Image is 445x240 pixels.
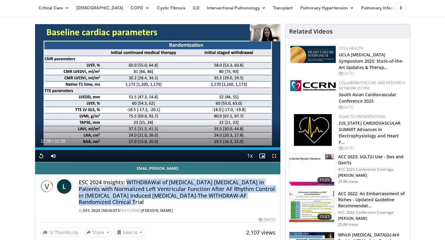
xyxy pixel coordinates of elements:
img: 9258cdf1-0fbf-450b-845f-99397d12d24a.150x105_q85_crop-smart_upscale.jpg [289,154,334,186]
img: f3e86255-4ff1-4703-a69f-4180152321cc.150x105_q85_crop-smart_upscale.jpg [289,191,334,222]
p: ACC 2023 Conference Coverage [338,167,406,172]
button: Share [84,228,112,237]
a: ILD [189,2,203,14]
div: [DATE] [339,146,405,151]
span: / [52,139,54,143]
a: Pulmonary Infection [358,2,410,14]
a: UCLA Health [339,46,364,51]
a: Pulmonary Hypertension [297,2,358,14]
img: 1860aa7a-ba06-47e3-81a4-3dc728c2b4cf.png.150x105_q85_autocrop_double_scale_upscale_version-0.2.png [294,114,332,146]
h3: ACC 2022: An Embarrassment of Riches - Updated Guideline Recommendat… [338,191,406,209]
span: 12:35 [55,139,65,143]
a: 11:25 ACC 2023: SGLT2i Use - Dos and Don'ts ACC 2023 Conference Coverage [PERSON_NAME] 29.8K views [289,154,406,186]
div: Didactic Presentations [339,114,405,120]
div: By FEATURING [79,208,275,213]
p: ACC 2022 Conference Coverage [338,210,406,215]
a: L [57,179,71,194]
button: Enable picture-in-picture mode [256,150,268,162]
img: a04ee3ba-8487-4636-b0fb-5e8d268f3737.png.150x105_q85_autocrop_double_scale_upscale_version-0.2.png [290,80,336,91]
a: Email [PERSON_NAME] [35,162,280,174]
div: [DATE] [259,217,275,222]
a: [US_STATE] CARDIOVASCULAR SUMMIT Advances in Electrophysiology and Heart F… [339,120,401,145]
span: 12 [49,229,54,235]
button: Mute [47,150,59,162]
a: ESC 2024 Insights [83,208,120,213]
a: Collaborative CME and Research Network (CCRN) [339,80,405,91]
button: Playback Rate [244,150,256,162]
div: Progress Bar [35,147,280,150]
a: [DEMOGRAPHIC_DATA] [73,2,127,14]
p: 25.8K views [338,222,358,227]
h3: ACC 2023: SGLT2i Use - Dos and Don'ts [338,154,406,166]
a: Interventional Pulmonology [203,2,269,14]
span: 12:35 [41,139,51,143]
button: Replay [35,150,47,162]
span: 11:37 [317,214,332,220]
div: [DATE] [339,105,405,110]
div: [DATE] [339,71,405,76]
a: COPD [127,2,153,14]
a: UCLA [MEDICAL_DATA] Symposium 2025: State-of-the-Art Updates & Therap… [339,52,404,70]
span: 2,107 views [246,229,275,236]
a: Transplant [269,2,297,14]
img: ESC 2024 Insights [40,179,54,194]
img: 0682476d-9aca-4ba2-9755-3b180e8401f5.png.150x105_q85_autocrop_double_scale_upscale_version-0.2.png [290,46,336,63]
a: South Asian Cardiovascular Conference 2025 [339,92,397,104]
h4: Related Videos [289,28,333,35]
a: 12 Thumbs Up [40,228,81,237]
span: 11:25 [317,177,332,183]
p: [PERSON_NAME] [338,216,406,221]
p: [PERSON_NAME] [338,173,406,178]
button: Save to [114,228,145,237]
video-js: Video Player [35,24,280,162]
h4: ESC 2024 Insights: WITHDRAWal of [MEDICAL_DATA] [MEDICAL_DATA] in Patients with Normalized Left V... [79,179,275,205]
a: [PERSON_NAME] [141,208,173,213]
a: 11:37 ACC 2022: An Embarrassment of Riches - Updated Guideline Recommendat… ACC 2022 Conference C... [289,191,406,227]
a: Critical Care [35,2,73,14]
p: 29.8K views [338,179,358,184]
button: Fullscreen [268,150,280,162]
a: Cystic Fibrosis [153,2,189,14]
